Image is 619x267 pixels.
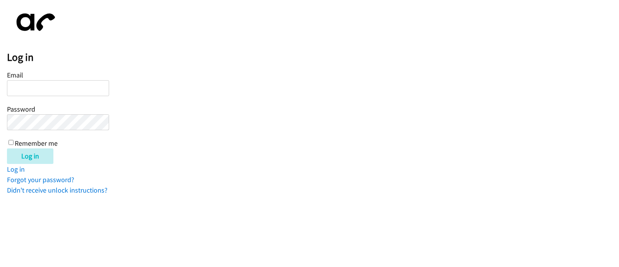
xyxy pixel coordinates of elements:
[7,148,53,164] input: Log in
[7,7,61,38] img: aphone-8a226864a2ddd6a5e75d1ebefc011f4aa8f32683c2d82f3fb0802fe031f96514.svg
[7,165,25,174] a: Log in
[15,139,58,148] label: Remember me
[7,186,108,195] a: Didn't receive unlock instructions?
[7,51,619,64] h2: Log in
[7,105,35,114] label: Password
[7,71,23,79] label: Email
[7,175,74,184] a: Forgot your password?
